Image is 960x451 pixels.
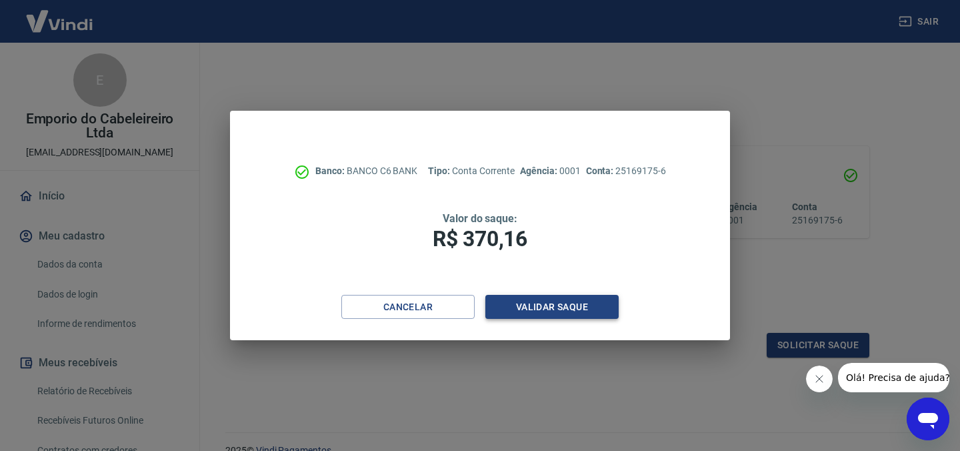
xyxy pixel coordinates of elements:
[806,366,833,392] iframe: Fechar mensagem
[428,164,515,178] p: Conta Corrente
[433,226,527,252] span: R$ 370,16
[8,9,112,20] span: Olá! Precisa de ajuda?
[586,164,666,178] p: 25169175-6
[520,165,559,176] span: Agência:
[838,363,949,392] iframe: Mensagem da empresa
[315,164,417,178] p: BANCO C6 BANK
[520,164,580,178] p: 0001
[586,165,616,176] span: Conta:
[907,398,949,440] iframe: Botão para abrir a janela de mensagens
[485,295,619,320] button: Validar saque
[315,165,347,176] span: Banco:
[443,212,517,225] span: Valor do saque:
[428,165,452,176] span: Tipo:
[341,295,475,320] button: Cancelar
